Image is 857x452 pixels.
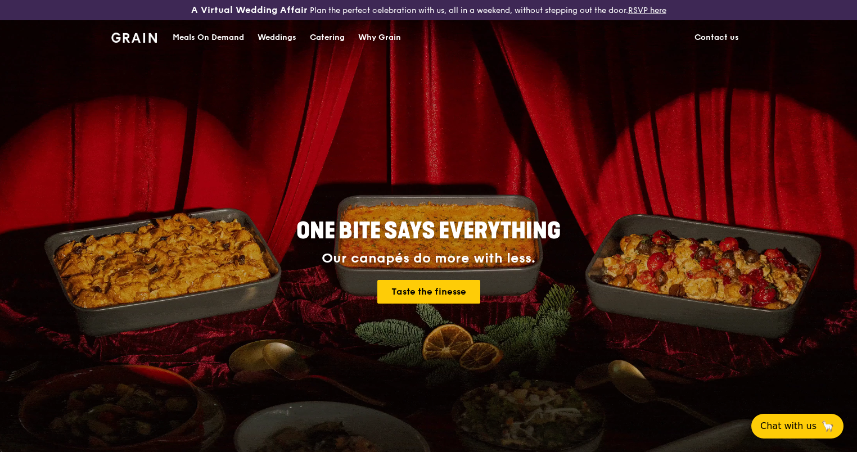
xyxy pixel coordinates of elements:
a: GrainGrain [111,20,157,53]
h3: A Virtual Wedding Affair [191,4,308,16]
div: Catering [310,21,345,55]
a: Weddings [251,21,303,55]
div: Plan the perfect celebration with us, all in a weekend, without stepping out the door. [143,4,714,16]
a: Contact us [688,21,746,55]
div: Why Grain [358,21,401,55]
div: Our canapés do more with less. [226,251,631,266]
span: Chat with us [760,419,817,433]
div: Meals On Demand [173,21,244,55]
span: ONE BITE SAYS EVERYTHING [296,218,561,245]
a: Why Grain [351,21,408,55]
a: RSVP here [628,6,666,15]
a: Taste the finesse [377,280,480,304]
a: Catering [303,21,351,55]
span: 🦙 [821,419,835,433]
div: Weddings [258,21,296,55]
img: Grain [111,33,157,43]
button: Chat with us🦙 [751,414,844,439]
